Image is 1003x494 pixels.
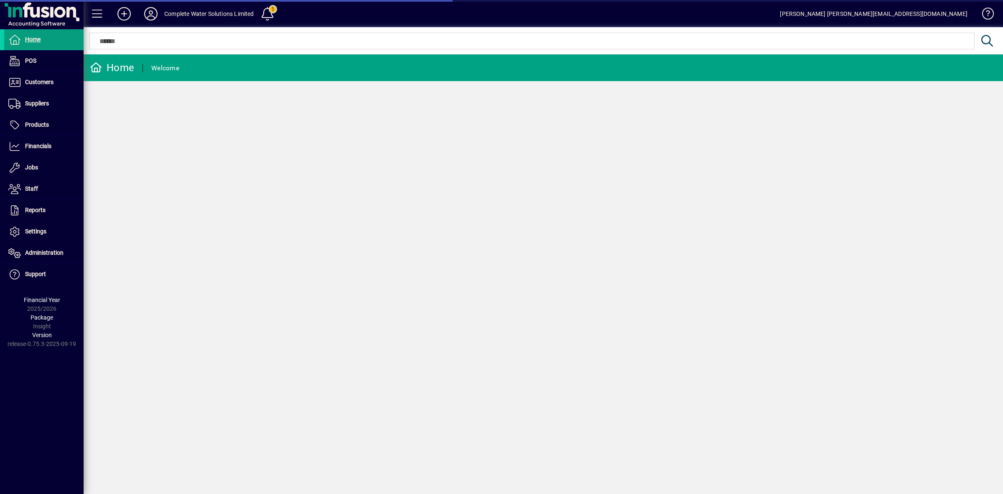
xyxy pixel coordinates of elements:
[25,57,36,64] span: POS
[4,243,84,264] a: Administration
[25,249,64,256] span: Administration
[25,36,41,43] span: Home
[25,228,46,235] span: Settings
[25,143,51,149] span: Financials
[4,179,84,200] a: Staff
[151,61,179,75] div: Welcome
[4,115,84,136] a: Products
[25,185,38,192] span: Staff
[4,200,84,221] a: Reports
[137,6,164,21] button: Profile
[976,2,993,29] a: Knowledge Base
[25,79,53,85] span: Customers
[111,6,137,21] button: Add
[25,271,46,277] span: Support
[32,332,52,338] span: Version
[90,61,134,74] div: Home
[164,7,254,20] div: Complete Water Solutions Limited
[24,297,60,303] span: Financial Year
[31,314,53,321] span: Package
[25,121,49,128] span: Products
[4,221,84,242] a: Settings
[4,72,84,93] a: Customers
[4,93,84,114] a: Suppliers
[780,7,967,20] div: [PERSON_NAME] [PERSON_NAME][EMAIL_ADDRESS][DOMAIN_NAME]
[4,264,84,285] a: Support
[25,164,38,171] span: Jobs
[4,136,84,157] a: Financials
[4,51,84,72] a: POS
[4,157,84,178] a: Jobs
[25,100,49,107] span: Suppliers
[25,207,46,213] span: Reports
